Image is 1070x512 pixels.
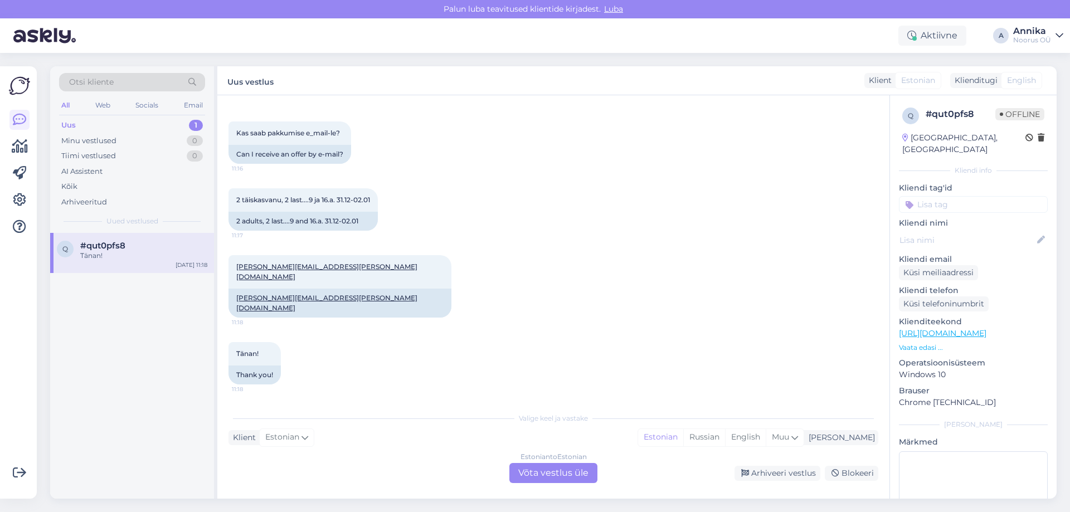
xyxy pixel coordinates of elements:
div: All [59,98,72,113]
div: Socials [133,98,160,113]
div: Küsi meiliaadressi [899,265,978,280]
div: Russian [683,429,725,446]
span: 11:18 [232,385,274,393]
div: Can I receive an offer by e-mail? [228,145,351,164]
div: Estonian [638,429,683,446]
div: English [725,429,766,446]
div: Kõik [61,181,77,192]
p: Kliendi email [899,253,1048,265]
div: 0 [187,135,203,147]
label: Uus vestlus [227,73,274,88]
span: 11:18 [232,318,274,326]
input: Lisa tag [899,196,1048,213]
span: 11:17 [232,231,274,240]
p: Klienditeekond [899,316,1048,328]
div: Tänan! [80,251,207,261]
span: Luba [601,4,626,14]
a: [URL][DOMAIN_NAME] [899,328,986,338]
div: Küsi telefoninumbrit [899,296,989,311]
div: A [993,28,1009,43]
div: Minu vestlused [61,135,116,147]
div: Valige keel ja vastake [228,413,878,423]
p: Brauser [899,385,1048,397]
p: Chrome [TECHNICAL_ID] [899,397,1048,408]
p: Windows 10 [899,369,1048,381]
div: AI Assistent [61,166,103,177]
span: English [1007,75,1036,86]
div: Tiimi vestlused [61,150,116,162]
p: Märkmed [899,436,1048,448]
div: Uus [61,120,76,131]
span: Muu [772,432,789,442]
div: Noorus OÜ [1013,36,1051,45]
div: Email [182,98,205,113]
p: Kliendi telefon [899,285,1048,296]
div: [PERSON_NAME] [899,420,1048,430]
div: Klienditugi [950,75,998,86]
div: Arhiveeri vestlus [735,466,820,481]
div: Arhiveeritud [61,197,107,208]
div: [DATE] 11:18 [176,261,207,269]
a: AnnikaNoorus OÜ [1013,27,1063,45]
div: Estonian to Estonian [521,452,587,462]
span: 11:16 [232,164,274,173]
div: [GEOGRAPHIC_DATA], [GEOGRAPHIC_DATA] [902,132,1025,155]
div: 2 adults, 2 last....9 and 16.a. 31.12-02.01 [228,212,378,231]
span: Uued vestlused [106,216,158,226]
span: Offline [995,108,1044,120]
p: Kliendi nimi [899,217,1048,229]
div: Web [93,98,113,113]
div: Annika [1013,27,1051,36]
img: Askly Logo [9,75,30,96]
span: Estonian [901,75,935,86]
div: Võta vestlus üle [509,463,597,483]
p: Operatsioonisüsteem [899,357,1048,369]
span: Estonian [265,431,299,443]
div: Kliendi info [899,165,1048,175]
span: q [62,245,68,253]
div: 0 [187,150,203,162]
div: Klient [228,432,256,443]
div: 1 [189,120,203,131]
p: Vaata edasi ... [899,343,1048,353]
span: q [908,111,913,120]
div: Blokeeri [825,466,878,481]
div: # qut0pfs8 [926,108,995,121]
div: Klient [864,75,892,86]
span: Tänan! [236,349,259,358]
span: 2 täiskasvanu, 2 last....9 ja 16.a. 31.12-02.01 [236,196,370,204]
span: Otsi kliente [69,76,114,88]
span: #qut0pfs8 [80,241,125,251]
a: [PERSON_NAME][EMAIL_ADDRESS][PERSON_NAME][DOMAIN_NAME] [236,294,417,312]
div: Thank you! [228,365,281,384]
span: Kas saab pakkumise e_mail-le? [236,129,340,137]
div: Aktiivne [898,26,966,46]
input: Lisa nimi [899,234,1035,246]
p: Kliendi tag'id [899,182,1048,194]
a: [PERSON_NAME][EMAIL_ADDRESS][PERSON_NAME][DOMAIN_NAME] [236,262,417,281]
div: [PERSON_NAME] [804,432,875,443]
